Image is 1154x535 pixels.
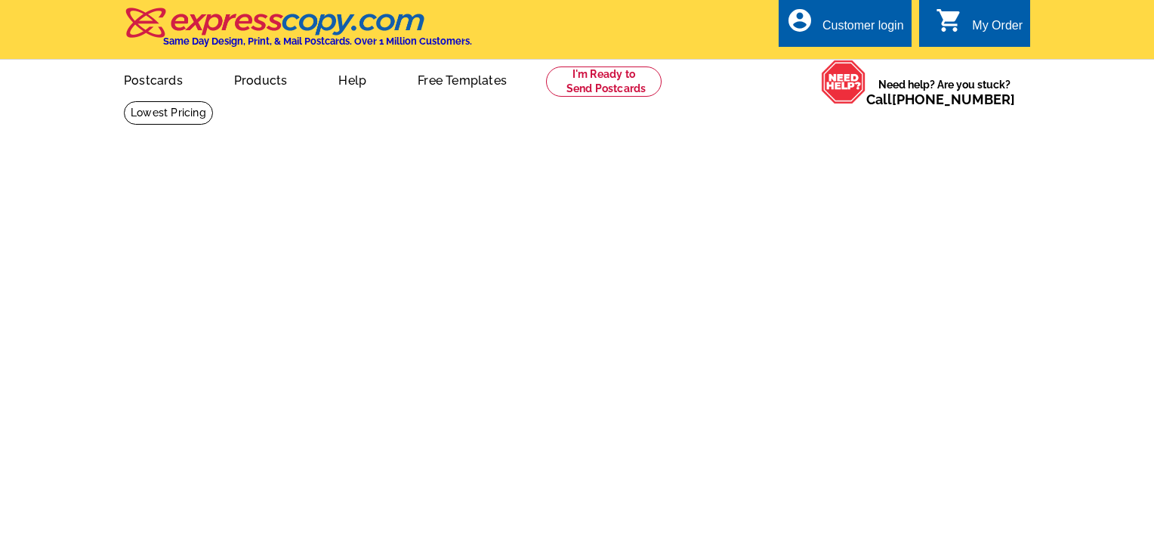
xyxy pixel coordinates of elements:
[210,61,312,97] a: Products
[100,61,207,97] a: Postcards
[936,17,1023,36] a: shopping_cart My Order
[936,7,963,34] i: shopping_cart
[786,17,904,36] a: account_circle Customer login
[972,19,1023,40] div: My Order
[124,18,472,47] a: Same Day Design, Print, & Mail Postcards. Over 1 Million Customers.
[163,36,472,47] h4: Same Day Design, Print, & Mail Postcards. Over 1 Million Customers.
[786,7,813,34] i: account_circle
[393,61,531,97] a: Free Templates
[822,19,904,40] div: Customer login
[821,60,866,104] img: help
[866,91,1015,107] span: Call
[866,77,1023,107] span: Need help? Are you stuck?
[314,61,390,97] a: Help
[892,91,1015,107] a: [PHONE_NUMBER]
